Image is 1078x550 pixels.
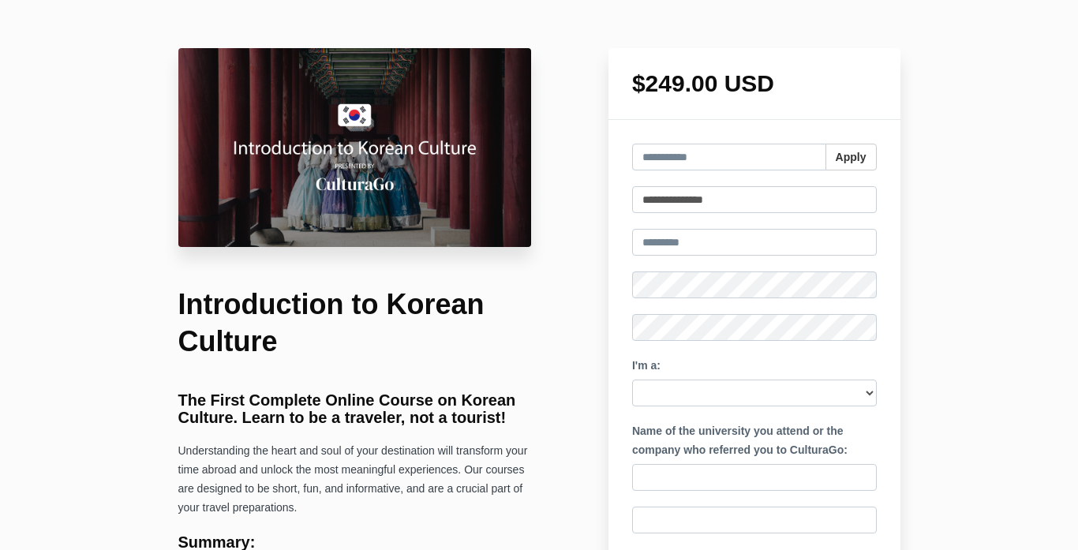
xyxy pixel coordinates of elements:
iframe: Secure card payment input frame [641,507,868,536]
label: Name of the university you attend or the company who referred you to CulturaGo: [632,422,877,460]
h1: Introduction to Korean Culture [178,286,532,361]
img: 6a514d0-1afe-4d48-c08-6db5f3120f2_Main_Course_Image_South_Korea_1.png [178,48,532,247]
h3: The First Complete Online Course on Korean Culture. Learn to be a traveler, not a tourist! [178,391,532,426]
label: I'm a: [632,357,661,376]
button: Apply [825,144,877,170]
h1: $249.00 USD [632,72,877,95]
span: Understanding the heart and soul of your destination will transform your time abroad and unlock t... [178,444,528,514]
